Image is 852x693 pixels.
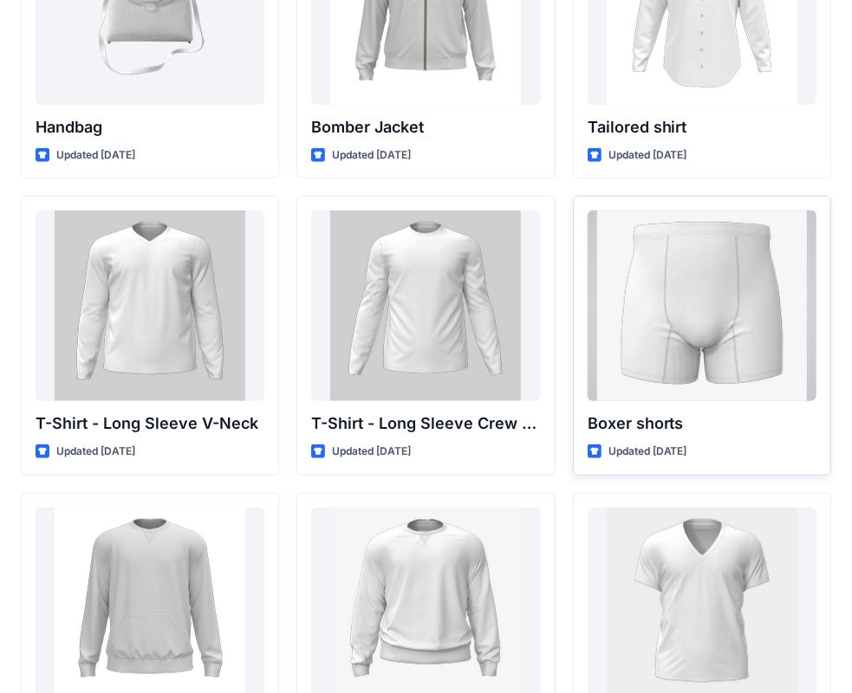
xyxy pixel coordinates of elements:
p: Bomber Jacket [311,115,540,139]
p: Boxer shorts [588,411,816,436]
a: Boxer shorts [588,210,816,401]
p: Updated [DATE] [608,443,687,461]
p: Handbag [36,115,264,139]
p: T-Shirt - Long Sleeve Crew Neck [311,411,540,436]
a: T-Shirt - Long Sleeve Crew Neck [311,210,540,401]
p: Tailored shirt [588,115,816,139]
a: T-Shirt - Long Sleeve V-Neck [36,210,264,401]
p: Updated [DATE] [56,443,135,461]
p: Updated [DATE] [332,146,411,165]
p: T-Shirt - Long Sleeve V-Neck [36,411,264,436]
p: Updated [DATE] [56,146,135,165]
p: Updated [DATE] [332,443,411,461]
p: Updated [DATE] [608,146,687,165]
